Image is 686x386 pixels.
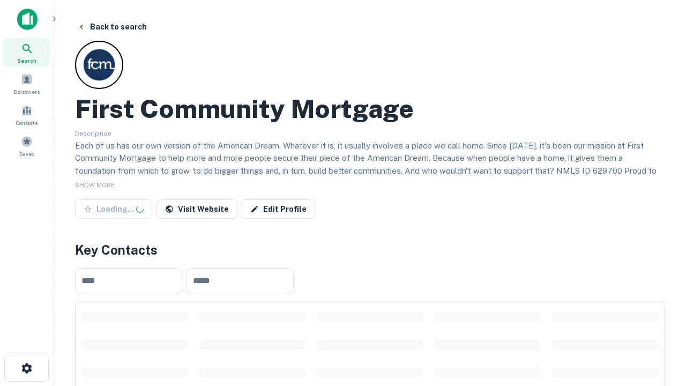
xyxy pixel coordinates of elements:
img: capitalize-icon.png [17,9,38,30]
p: Each of us has our own version of the American Dream. Whatever it is, it usually involves a place... [75,139,665,190]
span: Borrowers [14,87,40,96]
h2: First Community Mortgage [75,93,414,124]
a: Saved [3,131,50,160]
a: Search [3,38,50,67]
span: Saved [19,150,35,158]
span: Search [17,56,36,65]
a: Edit Profile [242,199,315,219]
h4: Key Contacts [75,240,665,259]
a: Borrowers [3,69,50,98]
span: Contacts [16,118,38,127]
iframe: Chat Widget [632,266,686,317]
button: Back to search [73,17,151,36]
span: Description [75,130,111,137]
a: Visit Website [156,199,237,219]
a: Contacts [3,100,50,129]
span: SHOW MORE [75,181,115,189]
